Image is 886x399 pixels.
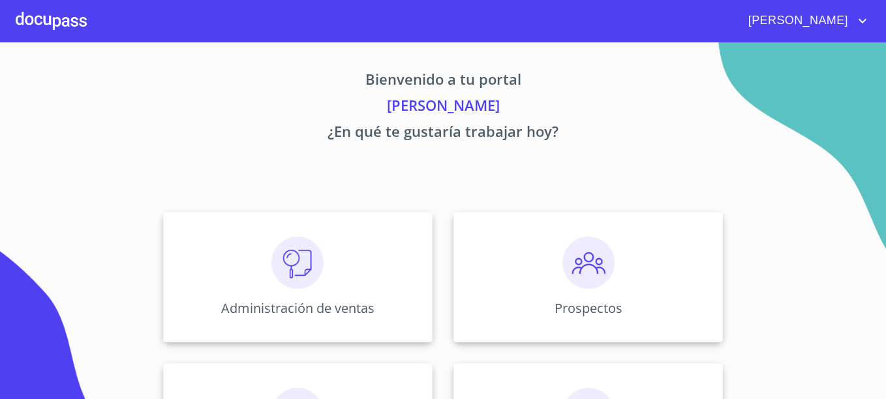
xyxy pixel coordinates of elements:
[562,237,615,289] img: prospectos.png
[739,10,855,31] span: [PERSON_NAME]
[555,299,622,317] p: Prospectos
[41,68,845,95] p: Bienvenido a tu portal
[41,121,845,147] p: ¿En qué te gustaría trabajar hoy?
[739,10,870,31] button: account of current user
[221,299,374,317] p: Administración de ventas
[271,237,324,289] img: consulta.png
[41,95,845,121] p: [PERSON_NAME]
